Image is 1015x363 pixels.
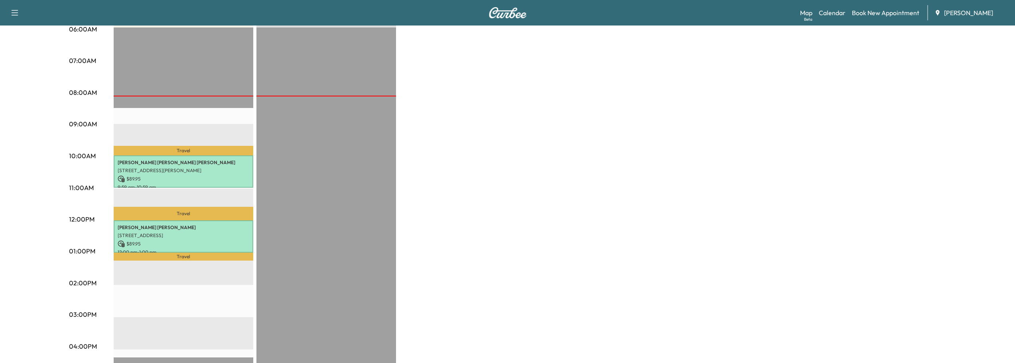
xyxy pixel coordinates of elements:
[69,24,97,34] p: 06:00AM
[118,167,249,174] p: [STREET_ADDRESS][PERSON_NAME]
[69,119,97,129] p: 09:00AM
[489,7,527,18] img: Curbee Logo
[819,8,846,18] a: Calendar
[69,214,95,224] p: 12:00PM
[69,341,97,351] p: 04:00PM
[114,207,253,220] p: Travel
[800,8,812,18] a: MapBeta
[69,310,97,319] p: 03:00PM
[69,151,96,161] p: 10:00AM
[804,16,812,22] div: Beta
[114,253,253,261] p: Travel
[114,146,253,155] p: Travel
[118,159,249,166] p: [PERSON_NAME] [PERSON_NAME] [PERSON_NAME]
[69,88,97,97] p: 08:00AM
[852,8,919,18] a: Book New Appointment
[118,184,249,190] p: 9:59 am - 10:59 am
[69,278,97,288] p: 02:00PM
[118,224,249,231] p: [PERSON_NAME] [PERSON_NAME]
[69,246,95,256] p: 01:00PM
[118,240,249,247] p: $ 89.95
[944,8,993,18] span: [PERSON_NAME]
[118,249,249,255] p: 12:00 pm - 1:00 pm
[69,183,94,192] p: 11:00AM
[118,232,249,239] p: [STREET_ADDRESS]
[118,175,249,182] p: $ 89.95
[69,56,96,65] p: 07:00AM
